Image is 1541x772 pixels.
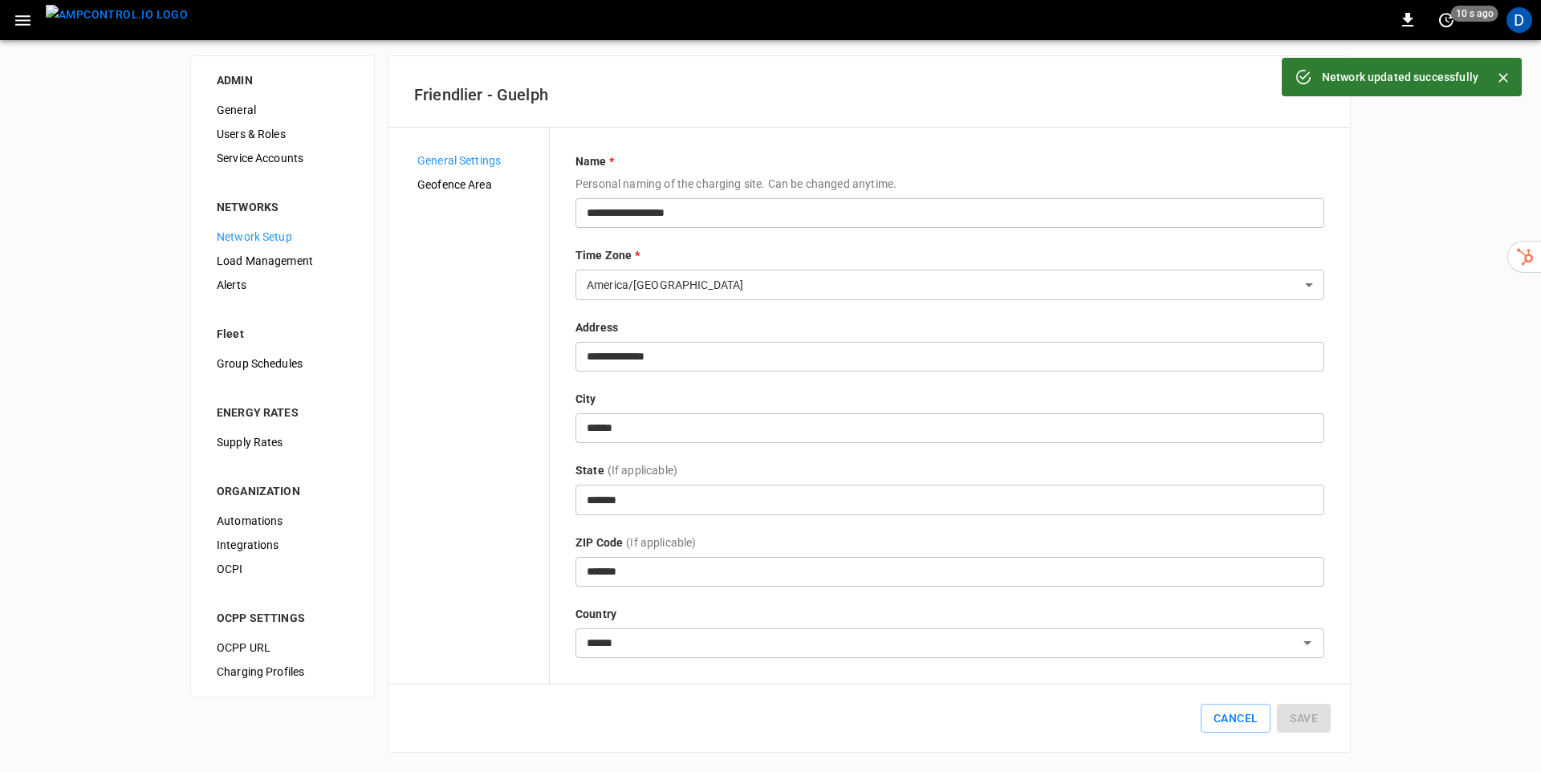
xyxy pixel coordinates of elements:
[217,434,348,451] span: Supply Rates
[417,152,536,169] span: General Settings
[217,150,348,167] span: Service Accounts
[204,98,361,122] div: General
[575,391,1324,407] p: City
[217,126,348,143] span: Users & Roles
[204,146,361,170] div: Service Accounts
[1322,63,1478,91] div: Network updated successfully
[217,537,348,554] span: Integrations
[217,199,348,215] div: NETWORKS
[217,561,348,578] span: OCPI
[405,148,549,173] div: General Settings
[217,277,348,294] span: Alerts
[1296,632,1319,654] button: Open
[204,273,361,297] div: Alerts
[217,326,348,342] div: Fleet
[204,557,361,581] div: OCPI
[217,513,348,530] span: Automations
[405,173,549,197] div: Geofence Area
[217,253,348,270] span: Load Management
[1491,66,1515,90] button: Close
[575,176,1324,192] p: Personal naming of the charging site. Can be changed anytime.
[575,319,1324,335] p: Address
[204,660,361,684] div: Charging Profiles
[204,351,361,376] div: Group Schedules
[204,509,361,533] div: Automations
[414,82,1324,108] h6: Friendlier - Guelph
[46,5,188,25] img: ampcontrol.io logo
[1433,7,1459,33] button: set refresh interval
[1506,7,1532,33] div: profile-icon
[204,249,361,273] div: Load Management
[575,270,1324,300] div: America/[GEOGRAPHIC_DATA]
[217,610,348,626] div: OCPP SETTINGS
[626,534,696,551] p: (If applicable)
[608,462,677,478] p: (If applicable)
[204,533,361,557] div: Integrations
[217,483,348,499] div: ORGANIZATION
[217,664,348,681] span: Charging Profiles
[217,72,348,88] div: ADMIN
[204,430,361,454] div: Supply Rates
[217,356,348,372] span: Group Schedules
[1451,6,1498,22] span: 10 s ago
[575,534,623,551] p: ZIP Code
[417,177,536,193] span: Geofence Area
[1201,704,1271,733] button: Cancel
[575,153,1324,169] p: Name
[217,229,348,246] span: Network Setup
[575,606,1324,622] p: Country
[204,122,361,146] div: Users & Roles
[217,102,348,119] span: General
[217,640,348,656] span: OCPP URL
[575,247,1324,263] p: Time Zone
[204,636,361,660] div: OCPP URL
[575,462,604,478] p: State
[204,225,361,249] div: Network Setup
[217,404,348,421] div: ENERGY RATES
